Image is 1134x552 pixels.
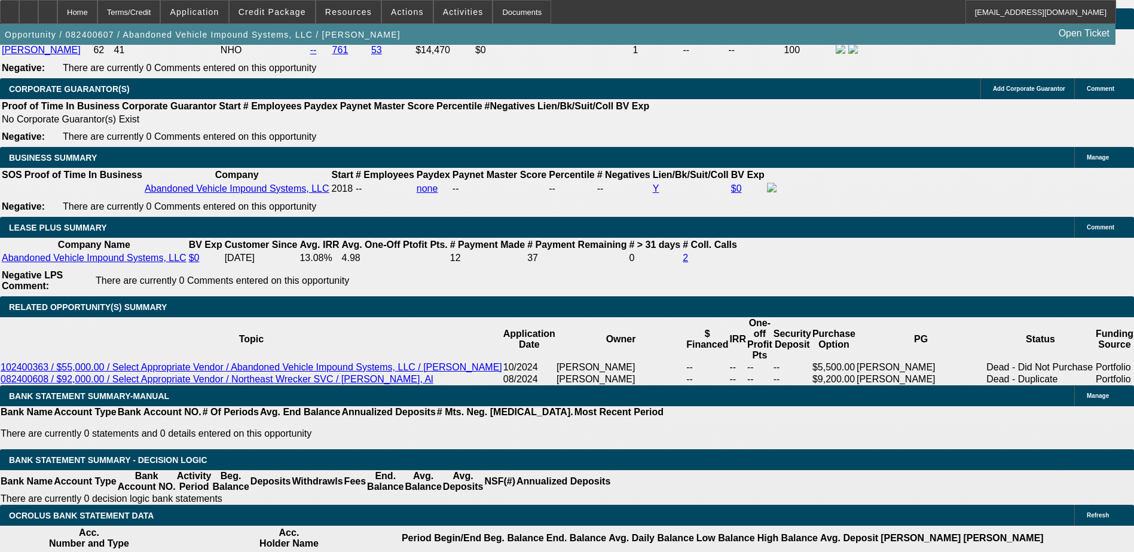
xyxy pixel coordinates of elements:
[299,252,340,264] td: 13.08%
[220,44,308,57] td: NHO
[686,361,729,373] td: --
[219,101,240,111] b: Start
[325,7,372,17] span: Resources
[9,153,97,162] span: BUSINESS SUMMARY
[503,317,556,361] th: Application Date
[986,361,1095,373] td: Dead - Did Not Purchase
[2,270,63,291] b: Negative LPS Comment:
[176,470,212,493] th: Activity Period
[729,361,747,373] td: --
[1,114,655,125] td: No Corporate Guarantor(s) Exist
[503,361,556,373] td: 10/2024
[556,361,686,373] td: [PERSON_NAME]
[436,101,482,111] b: Percentile
[653,183,659,194] a: Y
[962,527,1044,550] th: [PERSON_NAME]
[1095,317,1134,361] th: Funding Source
[537,101,613,111] b: Lien/Bk/Suit/Coll
[1,374,433,384] a: 082400608 / $92,000.00 / Select Appropriate Vendor / Northeast Wrecker SVC / [PERSON_NAME], Al
[434,1,493,23] button: Activities
[556,373,686,385] td: [PERSON_NAME]
[556,317,686,361] th: Owner
[880,527,961,550] th: [PERSON_NAME]
[114,44,219,57] td: 41
[728,44,783,57] td: --
[597,183,650,194] div: --
[747,317,773,361] th: One-off Profit Pts
[93,44,112,57] td: 62
[986,373,1095,385] td: Dead - Duplicate
[9,455,207,465] span: Bank Statement Summary - Decision Logic
[1087,224,1114,231] span: Comment
[250,470,292,493] th: Deposits
[316,1,381,23] button: Resources
[527,252,627,264] td: 37
[812,361,856,373] td: $5,500.00
[450,240,525,250] b: # Payment Made
[747,373,773,385] td: --
[527,240,626,250] b: # Payment Remaining
[848,44,858,54] img: linkedin-icon.png
[344,470,366,493] th: Fees
[1,100,120,112] th: Proof of Time In Business
[401,527,482,550] th: Period Begin/End
[1087,512,1109,519] span: Refresh
[9,84,130,94] span: CORPORATE GUARANTOR(S)
[5,30,401,39] span: Opportunity / 082400607 / Abandoned Vehicle Impound Systems, LLC / [PERSON_NAME]
[331,182,354,195] td: 2018
[729,317,747,361] th: IRR
[230,1,315,23] button: Credit Package
[475,44,631,57] td: $0
[225,240,298,250] b: Customer Since
[549,170,594,180] b: Percentile
[1,169,23,181] th: SOS
[224,252,298,264] td: [DATE]
[574,406,664,418] th: Most Recent Period
[856,361,986,373] td: [PERSON_NAME]
[632,44,681,57] td: 1
[1087,85,1114,92] span: Comment
[161,1,228,23] button: Application
[382,1,433,23] button: Actions
[686,317,729,361] th: $ Financed
[597,170,650,180] b: # Negatives
[856,317,986,361] th: PG
[773,373,812,385] td: --
[415,44,473,57] td: $14,470
[856,373,986,385] td: [PERSON_NAME]
[53,406,117,418] th: Account Type
[484,470,516,493] th: NSF(#)
[2,253,187,263] a: Abandoned Vehicle Impound Systems, LLC
[686,373,729,385] td: --
[546,527,607,550] th: End. Balance
[812,373,856,385] td: $9,200.00
[202,406,259,418] th: # Of Periods
[371,45,382,55] a: 53
[731,183,742,194] a: $0
[310,45,317,55] a: --
[299,240,339,250] b: Avg. IRR
[1054,23,1114,44] a: Open Ticket
[443,7,484,17] span: Activities
[450,252,525,264] td: 12
[259,406,341,418] th: Avg. End Balance
[340,101,434,111] b: Paynet Master Score
[683,240,737,250] b: # Coll. Calls
[993,85,1065,92] span: Add Corporate Guarantor
[63,131,316,142] span: There are currently 0 Comments entered on this opportunity
[341,406,436,418] th: Annualized Deposits
[2,45,81,55] a: [PERSON_NAME]
[836,44,845,54] img: facebook-icon.png
[485,101,536,111] b: #Negatives
[629,240,680,250] b: # > 31 days
[243,101,302,111] b: # Employees
[63,201,316,211] span: There are currently 0 Comments entered on this opportunity
[117,470,176,493] th: Bank Account NO.
[342,240,448,250] b: Avg. One-Off Ptofit Pts.
[122,101,216,111] b: Corporate Guarantor
[767,183,777,192] img: facebook-icon.png
[442,470,484,493] th: Avg. Deposits
[215,170,259,180] b: Company
[986,317,1095,361] th: Status
[404,470,442,493] th: Avg. Balance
